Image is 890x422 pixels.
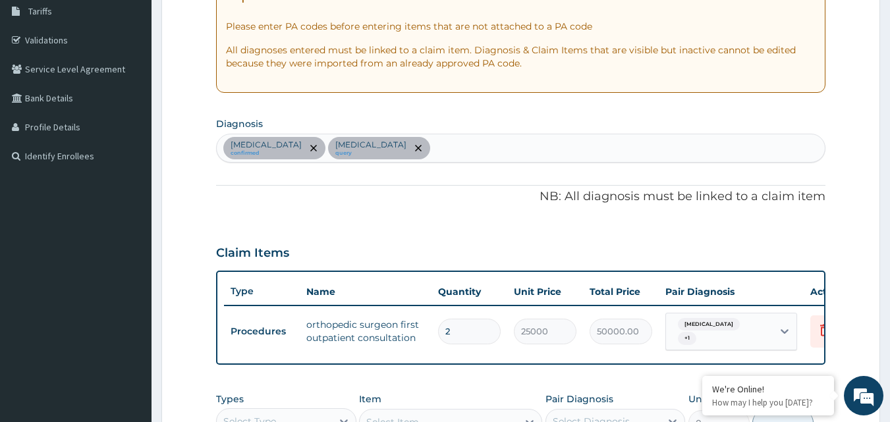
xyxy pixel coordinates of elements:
span: Tariffs [28,5,52,17]
span: remove selection option [308,142,320,154]
p: All diagnoses entered must be linked to a claim item. Diagnosis & Claim Items that are visible bu... [226,43,816,70]
label: Item [359,392,381,406]
label: Unit Price [688,392,736,406]
small: confirmed [231,150,302,157]
h3: Claim Items [216,246,289,261]
label: Diagnosis [216,117,263,130]
label: Pair Diagnosis [545,392,613,406]
th: Type [224,279,300,303]
th: Quantity [431,278,507,305]
textarea: Type your message and hit 'Enter' [7,282,251,328]
th: Name [300,278,431,305]
td: Procedures [224,319,300,344]
p: [MEDICAL_DATA] [231,140,302,150]
small: query [335,150,406,157]
span: + 1 [678,332,696,345]
span: [MEDICAL_DATA] [678,318,740,331]
td: orthopedic surgeon first outpatient consultation [300,311,431,351]
label: Types [216,394,244,405]
th: Pair Diagnosis [659,278,804,305]
p: NB: All diagnosis must be linked to a claim item [216,188,826,205]
th: Actions [804,278,870,305]
img: d_794563401_company_1708531726252_794563401 [24,66,53,99]
p: Please enter PA codes before entering items that are not attached to a PA code [226,20,816,33]
th: Total Price [583,278,659,305]
p: [MEDICAL_DATA] [335,140,406,150]
div: Minimize live chat window [216,7,248,38]
span: We're online! [76,127,182,260]
span: remove selection option [412,142,424,154]
p: How may I help you today? [712,397,824,408]
div: We're Online! [712,383,824,395]
th: Unit Price [507,278,583,305]
div: Chat with us now [69,74,221,91]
